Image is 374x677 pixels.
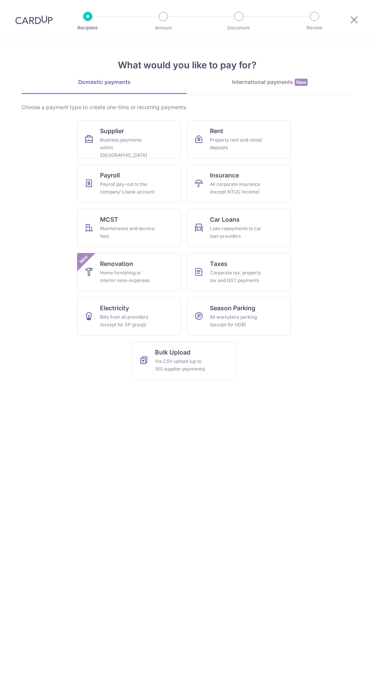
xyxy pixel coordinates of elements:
span: Season Parking [210,303,255,313]
span: Renovation [100,259,133,268]
a: TaxesCorporate tax, property tax and GST payments [187,253,291,291]
span: New [295,79,308,86]
div: Choose a payment type to create one-time or recurring payments. [21,103,353,111]
span: Taxes [210,259,227,268]
a: Season ParkingAll workplace parking (except for HDB) [187,297,291,335]
div: International payments [187,78,353,86]
div: Bills from all providers (except for SP group) [100,313,155,329]
div: Loan repayments to car loan providers [210,225,265,240]
div: Corporate tax, property tax and GST payments [210,269,265,284]
a: RentProperty rent and rental deposits [187,120,291,158]
div: Domestic payments [21,78,187,86]
span: Payroll [100,171,120,180]
span: New [77,253,90,266]
p: Recipient [66,24,109,32]
a: InsuranceAll corporate insurance (except NTUC Income) [187,164,291,203]
div: Maintenance and service fees [100,225,155,240]
span: MCST [100,215,118,224]
p: Document [218,24,260,32]
div: Payroll pay-out to the company's bank account [100,181,155,196]
span: Bulk Upload [155,348,190,357]
a: SupplierBusiness payments within [GEOGRAPHIC_DATA] [77,120,181,158]
div: All corporate insurance (except NTUC Income) [210,181,265,196]
img: CardUp [15,15,53,24]
p: Review [293,24,336,32]
a: ElectricityBills from all providers (except for SP group) [77,297,181,335]
span: Electricity [100,303,129,313]
a: RenovationHome furnishing or interior reno-expensesNew [77,253,181,291]
a: Car LoansLoan repayments to car loan providers [187,209,291,247]
div: Business payments within [GEOGRAPHIC_DATA] [100,136,155,159]
div: Property rent and rental deposits [210,136,265,152]
a: Bulk UploadVia CSV upload (up to 100 supplier payments) [132,342,236,380]
p: Amount [142,24,185,32]
span: Supplier [100,126,124,135]
a: PayrollPayroll pay-out to the company's bank account [77,164,181,203]
h4: What would you like to pay for? [21,58,353,72]
div: Home furnishing or interior reno-expenses [100,269,155,284]
span: Insurance [210,171,239,180]
a: MCSTMaintenance and service fees [77,209,181,247]
span: Rent [210,126,223,135]
span: Car Loans [210,215,240,224]
div: All workplace parking (except for HDB) [210,313,265,329]
div: Via CSV upload (up to 100 supplier payments) [155,358,210,373]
